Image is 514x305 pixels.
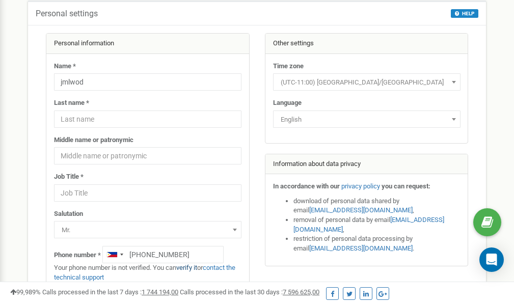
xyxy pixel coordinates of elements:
[273,98,302,108] label: Language
[54,263,241,282] p: Your phone number is not verified. You can or
[309,206,413,214] a: [EMAIL_ADDRESS][DOMAIN_NAME]
[102,246,224,263] input: +1-800-555-55-55
[54,172,84,182] label: Job Title *
[10,288,41,296] span: 99,989%
[293,234,461,253] li: restriction of personal data processing by email .
[142,288,178,296] u: 1 744 194,00
[42,288,178,296] span: Calls processed in the last 7 days :
[54,221,241,238] span: Mr.
[277,75,457,90] span: (UTC-11:00) Pacific/Midway
[54,147,241,164] input: Middle name or patronymic
[479,247,504,272] div: Open Intercom Messenger
[54,135,133,145] label: Middle name or patronymic
[265,34,468,54] div: Other settings
[341,182,380,190] a: privacy policy
[277,113,457,127] span: English
[54,62,76,71] label: Name *
[273,110,461,128] span: English
[273,62,304,71] label: Time zone
[451,9,478,18] button: HELP
[180,288,319,296] span: Calls processed in the last 30 days :
[54,73,241,91] input: Name
[283,288,319,296] u: 7 596 625,00
[265,154,468,175] div: Information about data privacy
[54,184,241,202] input: Job Title
[293,197,461,215] li: download of personal data shared by email ,
[54,98,89,108] label: Last name *
[54,209,83,219] label: Salutation
[46,34,249,54] div: Personal information
[382,182,430,190] strong: you can request:
[176,264,197,271] a: verify it
[54,251,101,260] label: Phone number *
[293,215,461,234] li: removal of personal data by email ,
[309,244,413,252] a: [EMAIL_ADDRESS][DOMAIN_NAME]
[54,264,235,281] a: contact the technical support
[103,246,126,263] div: Telephone country code
[293,216,444,233] a: [EMAIL_ADDRESS][DOMAIN_NAME]
[58,223,238,237] span: Mr.
[273,73,461,91] span: (UTC-11:00) Pacific/Midway
[273,182,340,190] strong: In accordance with our
[36,9,98,18] h5: Personal settings
[54,110,241,128] input: Last name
